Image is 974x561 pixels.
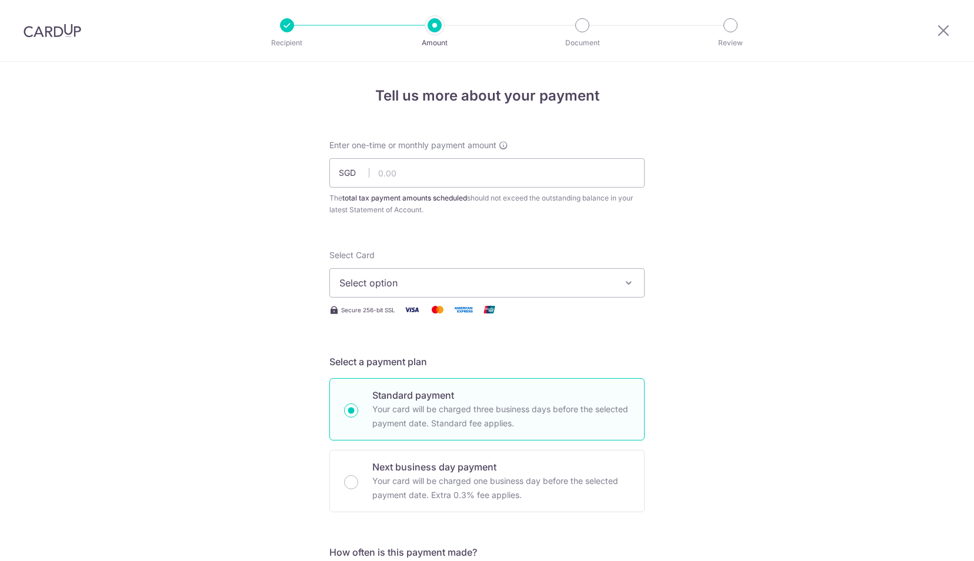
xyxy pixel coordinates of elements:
span: SGD [339,167,369,179]
img: Mastercard [426,302,449,317]
img: Union Pay [478,302,501,317]
p: Amount [391,37,478,49]
p: Standard payment [372,388,630,402]
span: Select option [339,276,613,290]
p: Recipient [243,37,331,49]
h5: How often is this payment made? [329,545,645,559]
p: Next business day payment [372,460,630,474]
img: American Express [452,302,475,317]
p: Your card will be charged three business days before the selected payment date. Standard fee appl... [372,402,630,430]
iframe: Opens a widget where you can find more information [899,526,962,555]
span: translation missing: en.payables.payment_networks.credit_card.summary.labels.select_card [329,250,375,260]
h4: Tell us more about your payment [329,85,645,106]
div: The should not exceed the outstanding balance in your latest Statement of Account. [329,192,645,216]
img: Visa [400,302,423,317]
b: total tax payment amounts scheduled [342,193,467,202]
img: CardUp [24,24,81,38]
span: Enter one-time or monthly payment amount [329,139,496,151]
button: Select option [329,268,645,298]
h5: Select a payment plan [329,355,645,369]
span: Secure 256-bit SSL [341,305,395,315]
p: Review [687,37,774,49]
p: Document [539,37,626,49]
input: 0.00 [329,158,645,188]
p: Your card will be charged one business day before the selected payment date. Extra 0.3% fee applies. [372,474,630,502]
